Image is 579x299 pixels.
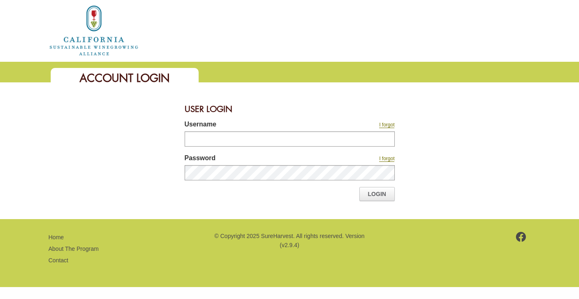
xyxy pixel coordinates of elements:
div: User Login [185,99,395,119]
a: Home [49,26,139,33]
a: About The Program [49,245,99,252]
label: Password [185,153,321,165]
span: Account Login [80,71,170,85]
a: Login [359,187,395,201]
a: I forgot [379,122,394,128]
img: footer-facebook.png [516,232,526,242]
a: Home [49,234,64,241]
a: Contact [49,257,68,264]
img: logo_cswa2x.png [49,4,139,57]
a: I forgot [379,156,394,162]
label: Username [185,119,321,131]
p: © Copyright 2025 SureHarvest. All rights reserved. Version (v2.9.4) [213,231,366,250]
